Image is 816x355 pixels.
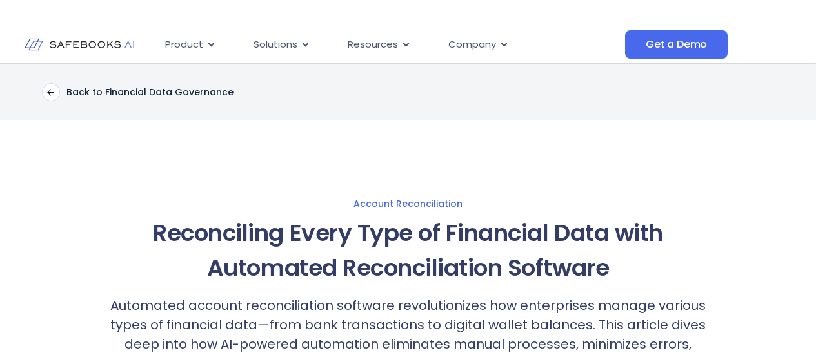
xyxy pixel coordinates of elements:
[254,37,297,52] span: Solutions
[625,30,728,59] a: Get a Demo
[42,83,234,101] a: Back to Financial Data Governance
[104,216,713,285] h1: Reconciling Every Type of Financial Data with Automated Reconciliation Software
[165,37,203,52] span: Product
[13,198,803,209] a: Account Reconciliation
[448,37,496,52] span: Company
[155,32,625,57] nav: Menu
[348,37,398,52] span: Resources
[155,32,625,57] div: Menu Toggle
[646,38,707,51] span: Get a Demo
[66,86,234,98] p: Back to Financial Data Governance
